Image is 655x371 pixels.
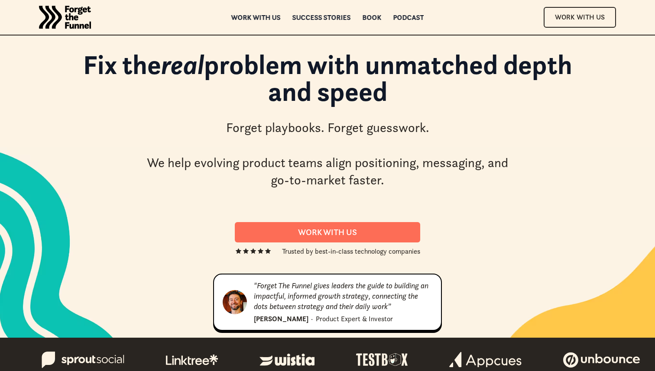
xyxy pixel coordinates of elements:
div: Product Expert & Investor [316,313,393,324]
div: Work With us [245,227,410,237]
div: Forget playbooks. Forget guesswork. We help evolving product teams align positioning, messaging, ... [143,119,512,189]
a: Success Stories [292,14,351,20]
a: Work with us [231,14,281,20]
div: Trusted by best-in-class technology companies [282,246,420,256]
div: · [311,313,313,324]
a: Work With us [235,222,420,242]
a: Work With Us [544,7,616,27]
div: "Forget The Funnel gives leaders the guide to building an impactful, informed growth strategy, co... [254,281,432,312]
a: Book [363,14,382,20]
h1: Fix the problem with unmatched depth and speed [68,42,587,114]
em: real [161,48,204,81]
a: Podcast [393,14,424,20]
div: [PERSON_NAME] [254,313,308,324]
